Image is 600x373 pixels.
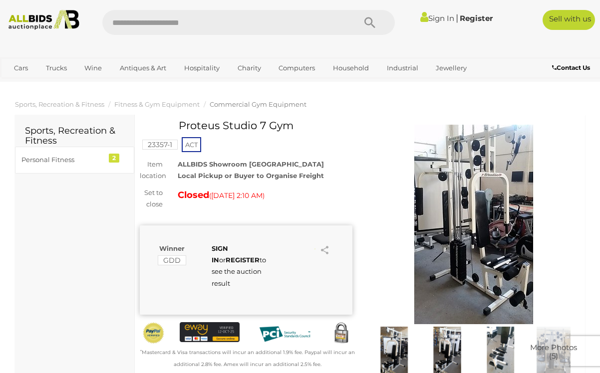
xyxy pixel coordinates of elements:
a: Antiques & Art [113,60,173,76]
strong: Local Pickup or Buyer to Organise Freight [178,172,324,180]
a: Cars [7,60,34,76]
img: eWAY Payment Gateway [180,322,240,342]
a: Sports, Recreation & Fitness [15,100,104,108]
div: Set to close [132,187,170,210]
img: PCI DSS compliant [255,322,314,346]
a: Household [326,60,375,76]
a: Industrial [380,60,425,76]
img: Secured by Rapid SSL [330,322,352,345]
img: Official PayPal Seal [142,322,165,344]
span: [DATE] 2:10 AM [211,191,263,200]
a: Commercial Gym Equipment [210,100,306,108]
a: REGISTER [226,256,260,264]
a: Charity [231,60,268,76]
a: Computers [272,60,321,76]
a: Sports [44,76,78,93]
span: | [456,12,458,23]
span: ACT [182,137,201,152]
a: 23357-1 [142,141,178,149]
div: Personal Fitness [21,154,104,166]
div: Item location [132,159,170,182]
a: Fitness & Gym Equipment [114,100,200,108]
a: Trucks [39,60,73,76]
li: Watch this item [306,244,316,254]
a: Register [460,13,493,23]
strong: ALLBIDS Showroom [GEOGRAPHIC_DATA] [178,160,324,168]
mark: GDD [158,255,186,265]
img: Allbids.com.au [4,10,83,30]
a: SIGN IN [212,244,228,264]
b: Winner [159,244,185,252]
a: Office [7,76,39,93]
span: ( ) [209,191,265,199]
a: Wine [78,60,108,76]
b: Contact Us [552,64,590,71]
a: Sell with us [543,10,595,30]
div: 2 [109,154,119,163]
h2: Sports, Recreation & Fitness [25,126,124,146]
h1: Proteus Studio 7 Gym [145,120,350,131]
a: Sign In [420,13,454,23]
small: Mastercard & Visa transactions will incur an additional 1.9% fee. Paypal will incur an additional... [140,349,355,367]
a: Hospitality [178,60,226,76]
a: Contact Us [552,62,593,73]
button: Search [345,10,395,35]
span: or to see the auction result [212,244,266,287]
mark: 23357-1 [142,140,178,150]
strong: Closed [178,189,209,200]
a: Personal Fitness 2 [15,147,134,173]
a: Jewellery [429,60,473,76]
span: More Photos (5) [530,344,577,360]
img: Proteus Studio 7 Gym [374,125,574,324]
a: [GEOGRAPHIC_DATA] [82,76,166,93]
